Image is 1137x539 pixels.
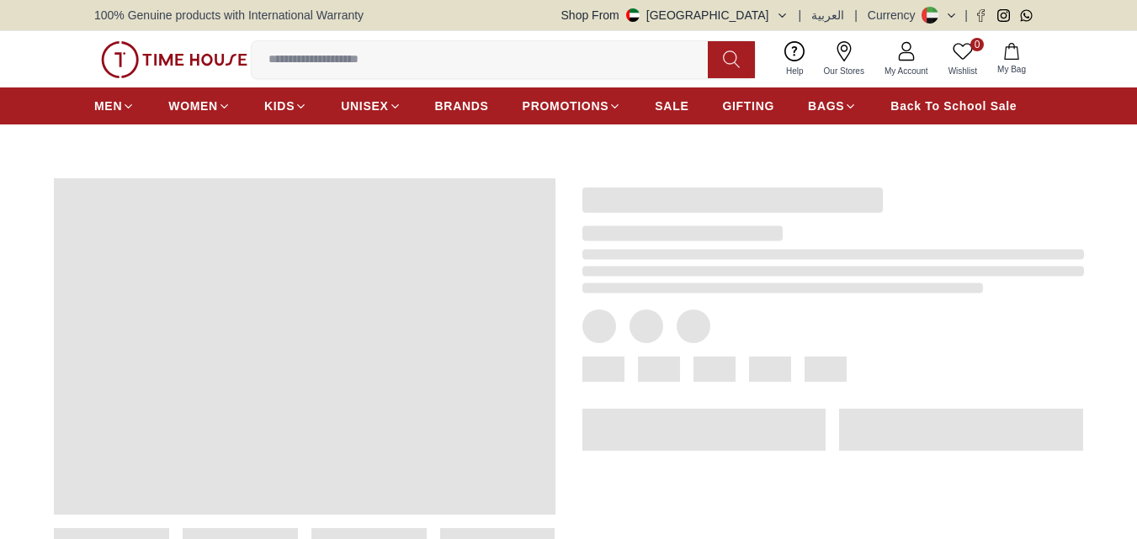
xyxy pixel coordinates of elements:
span: SALE [655,98,688,114]
span: Wishlist [942,65,984,77]
a: KIDS [264,91,307,121]
span: 100% Genuine products with International Warranty [94,7,364,24]
button: Shop From[GEOGRAPHIC_DATA] [561,7,789,24]
a: MEN [94,91,135,121]
a: Back To School Sale [890,91,1017,121]
span: My Account [878,65,935,77]
span: | [964,7,968,24]
a: Instagram [997,9,1010,22]
a: BAGS [808,91,857,121]
a: SALE [655,91,688,121]
span: UNISEX [341,98,388,114]
span: | [854,7,858,24]
span: Our Stores [817,65,871,77]
a: Our Stores [814,38,874,81]
span: PROMOTIONS [523,98,609,114]
span: 0 [970,38,984,51]
span: GIFTING [722,98,774,114]
span: Back To School Sale [890,98,1017,114]
a: UNISEX [341,91,401,121]
a: Whatsapp [1020,9,1033,22]
div: Currency [868,7,922,24]
span: KIDS [264,98,295,114]
span: WOMEN [168,98,218,114]
span: My Bag [991,63,1033,76]
span: MEN [94,98,122,114]
a: 0Wishlist [938,38,987,81]
span: Help [779,65,810,77]
a: PROMOTIONS [523,91,622,121]
a: Help [776,38,814,81]
span: BRANDS [435,98,489,114]
a: BRANDS [435,91,489,121]
img: United Arab Emirates [626,8,640,22]
button: My Bag [987,40,1036,79]
a: Facebook [975,9,987,22]
span: BAGS [808,98,844,114]
span: | [799,7,802,24]
a: WOMEN [168,91,231,121]
img: ... [101,41,247,78]
button: العربية [811,7,844,24]
a: GIFTING [722,91,774,121]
